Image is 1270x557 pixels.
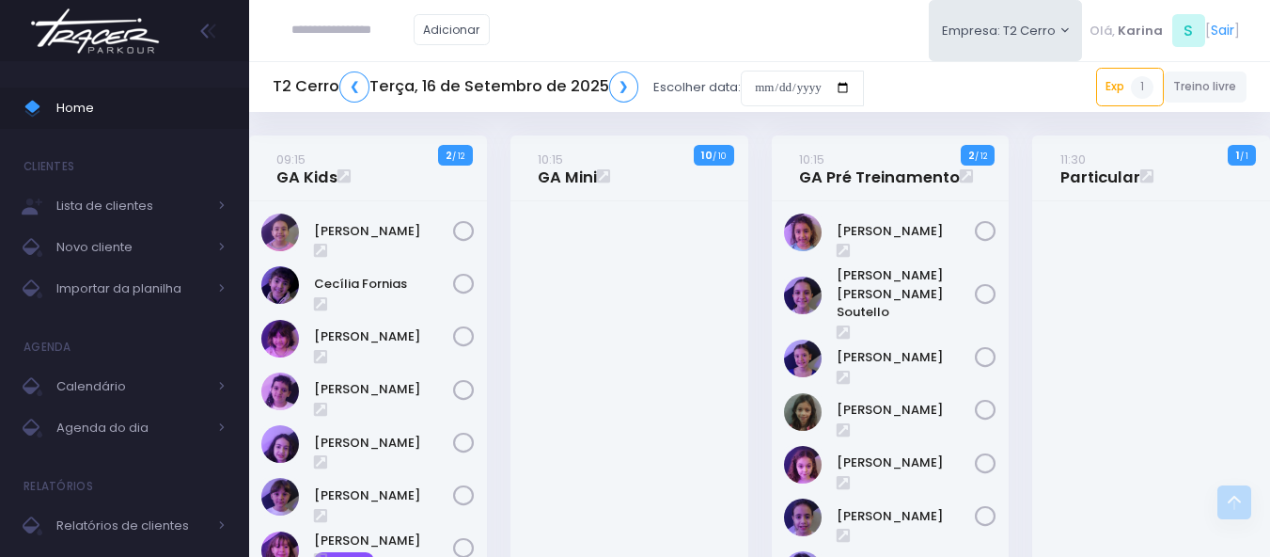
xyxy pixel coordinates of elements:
[784,393,822,431] img: Julia de Campos Munhoz
[414,14,491,45] a: Adicionar
[1082,9,1246,52] div: [ ]
[837,401,976,420] a: [PERSON_NAME]
[24,328,71,366] h4: Agenda
[261,266,299,304] img: Cecília Fornias Gomes
[261,320,299,358] img: Chiara Real Oshima Hirata
[56,194,207,218] span: Lista de clientes
[837,454,976,472] a: [PERSON_NAME]
[701,148,713,163] strong: 10
[56,96,226,120] span: Home
[56,514,207,538] span: Relatórios de clientes
[1240,151,1248,162] small: / 1
[837,222,976,241] a: [PERSON_NAME]
[1211,21,1234,40] a: Sair
[784,340,822,377] img: Jasmim rocha
[968,148,975,163] strong: 2
[446,148,452,163] strong: 2
[713,151,726,162] small: / 10
[799,151,824,168] small: 10:15
[24,148,74,185] h4: Clientes
[24,468,93,505] h4: Relatórios
[56,374,207,399] span: Calendário
[261,373,299,410] img: Clara Guimaraes Kron
[1118,22,1163,40] span: Karina
[56,277,207,301] span: Importar da planilha
[784,499,822,536] img: Luzia Rolfini Fernandes
[1131,76,1153,99] span: 1
[1164,72,1247,103] a: Treino livre
[273,72,638,103] h5: T2 Cerro Terça, 16 de Setembro de 2025
[1060,150,1140,187] a: 11:30Particular
[784,277,822,314] img: Ana Helena Soutello
[314,532,453,550] a: [PERSON_NAME]
[1236,148,1240,163] strong: 1
[314,486,453,505] a: [PERSON_NAME]
[452,151,464,162] small: / 12
[261,425,299,463] img: Isabela de Brito Moffa
[1172,14,1205,47] span: S
[339,72,369,103] a: ❮
[276,150,337,187] a: 09:15GA Kids
[1096,68,1164,105] a: Exp1
[975,151,987,162] small: / 12
[538,151,563,168] small: 10:15
[314,380,453,399] a: [PERSON_NAME]
[837,348,976,367] a: [PERSON_NAME]
[314,222,453,241] a: [PERSON_NAME]
[261,478,299,516] img: Maria Clara Frateschi
[276,151,306,168] small: 09:15
[837,266,976,322] a: [PERSON_NAME] [PERSON_NAME] Soutello
[56,235,207,260] span: Novo cliente
[1090,22,1115,40] span: Olá,
[799,150,960,187] a: 10:15GA Pré Treinamento
[314,327,453,346] a: [PERSON_NAME]
[314,275,453,294] a: Cecília Fornias
[273,66,864,109] div: Escolher data:
[609,72,639,103] a: ❯
[314,434,453,453] a: [PERSON_NAME]
[784,446,822,484] img: Luisa Tomchinsky Montezano
[784,214,822,251] img: Alice Oliveira Castro
[56,416,207,440] span: Agenda do dia
[261,214,299,251] img: Beatriz Cogo
[538,150,597,187] a: 10:15GA Mini
[1060,151,1086,168] small: 11:30
[837,507,976,526] a: [PERSON_NAME]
